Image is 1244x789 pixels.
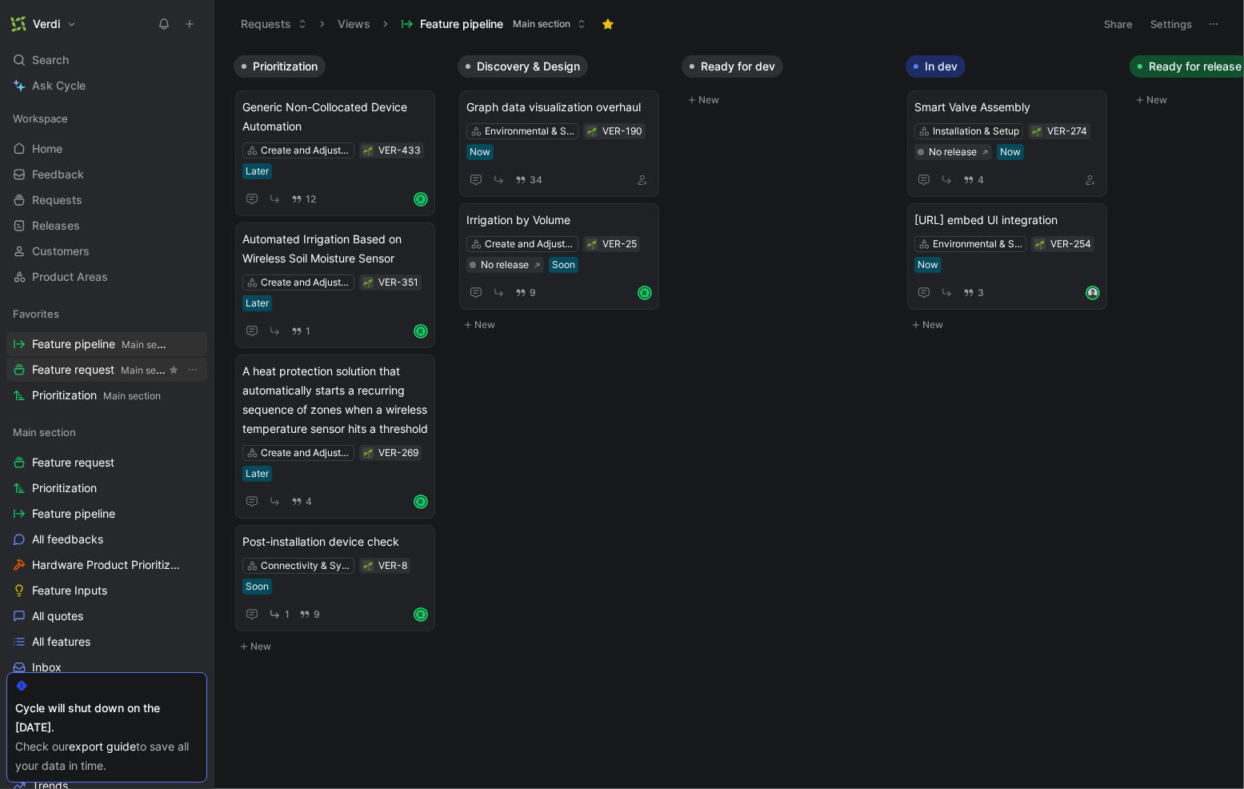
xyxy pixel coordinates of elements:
[6,106,207,130] div: Workspace
[481,257,529,273] div: No release
[6,302,207,326] div: Favorites
[1149,58,1242,74] span: Ready for release
[362,277,374,288] button: 🌱
[960,284,987,302] button: 3
[306,497,312,507] span: 4
[682,55,783,78] button: Ready for dev
[306,326,310,336] span: 1
[1143,13,1199,35] button: Settings
[32,455,114,471] span: Feature request
[602,123,642,139] div: VER-190
[420,16,503,32] span: Feature pipeline
[32,608,83,624] span: All quotes
[15,699,198,737] div: Cycle will shut down on the [DATE].
[235,525,435,631] a: Post-installation device checkConnectivity & SyncSoon19R
[6,476,207,500] a: Prioritization
[285,610,290,619] span: 1
[32,218,80,234] span: Releases
[602,236,637,252] div: VER-25
[639,287,650,298] div: R
[552,257,575,273] div: Soon
[32,583,107,599] span: Feature Inputs
[530,288,536,298] span: 9
[261,558,350,574] div: Connectivity & Sync
[362,560,374,571] button: 🌱
[6,527,207,551] a: All feedbacks
[933,123,1019,139] div: Installation & Setup
[32,557,186,573] span: Hardware Product Prioritization
[459,203,659,310] a: Irrigation by VolumeCreate and Adjust Irrigation SchedulesSoon9R
[907,90,1107,197] a: Smart Valve AssemblyInstallation & SetupNow4
[234,637,445,656] button: New
[363,562,373,571] img: 🌱
[485,123,574,139] div: Environmental & Soil Moisture Data
[363,449,373,459] img: 🌱
[470,144,490,160] div: Now
[6,553,207,577] a: Hardware Product Prioritization
[32,531,103,547] span: All feedbacks
[32,387,161,404] span: Prioritization
[32,269,108,285] span: Product Areas
[914,210,1100,230] span: [URL] embed UI integration
[288,322,314,340] button: 1
[1034,238,1046,250] div: 🌱
[32,659,62,675] span: Inbox
[530,175,542,185] span: 34
[477,58,580,74] span: Discovery & Design
[261,142,350,158] div: Create and Adjust Irrigation Schedules
[701,58,775,74] span: Ready for dev
[69,739,136,753] a: export guide
[415,194,426,205] div: R
[1087,287,1098,298] img: avatar
[415,326,426,337] div: R
[10,16,26,32] img: Verdi
[234,55,326,78] button: Prioritization
[6,420,207,679] div: Main sectionFeature requestPrioritizationFeature pipelineAll feedbacksHardware Product Prioritiza...
[32,634,90,650] span: All features
[242,98,428,136] span: Generic Non-Collocated Device Automation
[899,48,1123,342] div: In devNew
[246,466,269,482] div: Later
[6,265,207,289] a: Product Areas
[925,58,958,74] span: In dev
[122,338,179,350] span: Main section
[242,532,428,551] span: Post-installation device check
[6,162,207,186] a: Feedback
[378,558,407,574] div: VER-8
[1031,126,1042,137] div: 🌱
[466,98,652,117] span: Graph data visualization overhaul
[960,171,987,189] button: 4
[415,609,426,620] div: R
[235,222,435,348] a: Automated Irrigation Based on Wireless Soil Moisture SensorCreate and Adjust Irrigation Schedules...
[246,295,269,311] div: Later
[32,362,166,378] span: Feature request
[415,496,426,507] div: R
[15,737,198,775] div: Check our to save all your data in time.
[185,362,201,378] button: View actions
[363,278,373,288] img: 🌱
[978,175,984,185] span: 4
[235,90,435,216] a: Generic Non-Collocated Device AutomationCreate and Adjust Irrigation SchedulesLater12R
[288,190,319,208] button: 12
[6,214,207,238] a: Releases
[32,141,62,157] span: Home
[906,315,1117,334] button: New
[586,238,598,250] button: 🌱
[32,166,84,182] span: Feedback
[103,390,161,402] span: Main section
[6,451,207,475] a: Feature request
[512,171,546,189] button: 34
[933,236,1022,252] div: Environmental & Soil Moisture Data
[906,55,966,78] button: In dev
[918,257,938,273] div: Now
[265,604,293,624] button: 1
[6,630,207,654] a: All features
[1035,240,1045,250] img: 🌱
[227,48,451,664] div: PrioritizationNew
[513,16,570,32] span: Main section
[296,606,323,623] button: 9
[6,502,207,526] a: Feature pipeline
[6,383,207,407] a: PrioritizationMain section
[32,243,90,259] span: Customers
